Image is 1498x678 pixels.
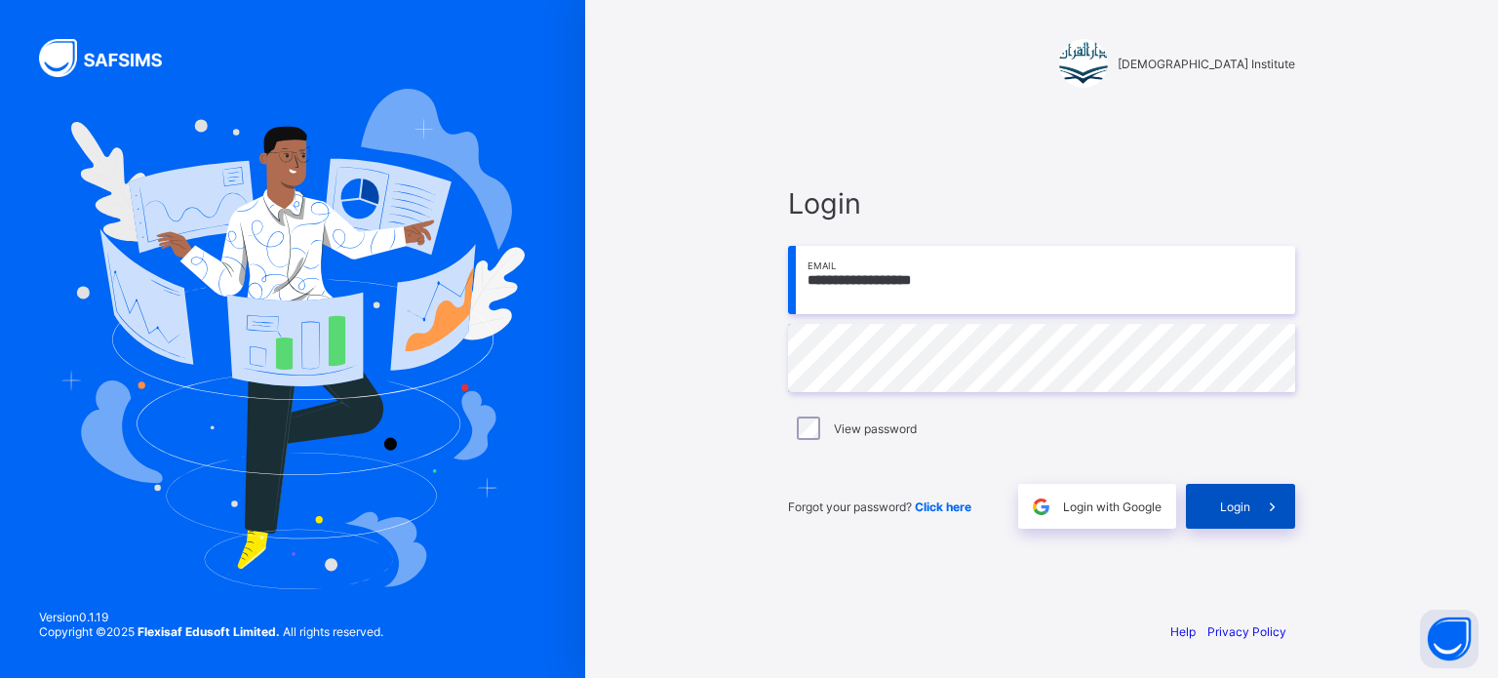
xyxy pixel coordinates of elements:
[39,39,185,77] img: SAFSIMS Logo
[834,421,917,436] label: View password
[1207,624,1286,639] a: Privacy Policy
[1118,57,1295,71] span: [DEMOGRAPHIC_DATA] Institute
[138,624,280,639] strong: Flexisaf Edusoft Limited.
[788,186,1295,220] span: Login
[915,499,971,514] a: Click here
[1420,610,1478,668] button: Open asap
[1063,499,1162,514] span: Login with Google
[1220,499,1250,514] span: Login
[1170,624,1196,639] a: Help
[60,89,525,588] img: Hero Image
[788,499,971,514] span: Forgot your password?
[39,624,383,639] span: Copyright © 2025 All rights reserved.
[39,610,383,624] span: Version 0.1.19
[1030,496,1052,518] img: google.396cfc9801f0270233282035f929180a.svg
